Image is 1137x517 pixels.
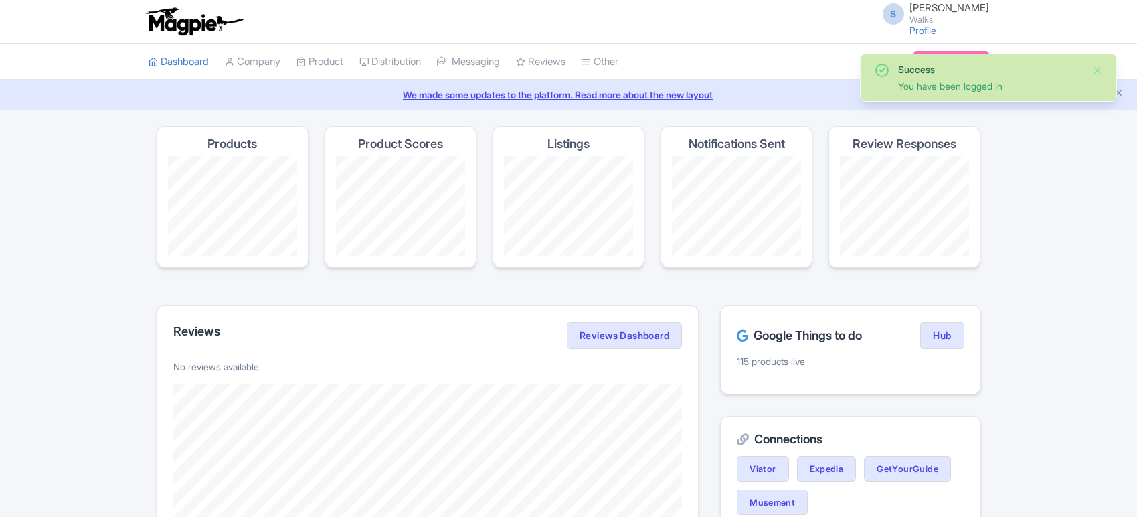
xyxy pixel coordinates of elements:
[898,79,1081,93] div: You have been logged in
[737,490,808,515] a: Musement
[864,456,951,482] a: GetYourGuide
[358,137,443,151] h4: Product Scores
[898,62,1081,76] div: Success
[547,137,590,151] h4: Listings
[913,51,988,71] a: Subscription
[883,3,904,25] span: S
[149,44,209,80] a: Dashboard
[225,44,280,80] a: Company
[8,88,1129,102] a: We made some updates to the platform. Read more about the new layout
[909,15,989,24] small: Walks
[173,360,683,374] p: No reviews available
[142,7,246,36] img: logo-ab69f6fb50320c5b225c76a69d11143b.png
[437,44,500,80] a: Messaging
[909,25,936,36] a: Profile
[875,3,989,24] a: S [PERSON_NAME] Walks
[909,1,989,14] span: [PERSON_NAME]
[737,433,964,446] h2: Connections
[1114,86,1124,102] button: Close announcement
[853,137,956,151] h4: Review Responses
[296,44,343,80] a: Product
[689,137,785,151] h4: Notifications Sent
[797,456,857,482] a: Expedia
[920,322,964,349] a: Hub
[1092,62,1103,78] button: Close
[359,44,421,80] a: Distribution
[737,329,862,342] h2: Google Things to do
[567,322,682,349] a: Reviews Dashboard
[582,44,618,80] a: Other
[516,44,565,80] a: Reviews
[207,137,257,151] h4: Products
[173,325,220,338] h2: Reviews
[737,354,964,368] p: 115 products live
[737,456,788,482] a: Viator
